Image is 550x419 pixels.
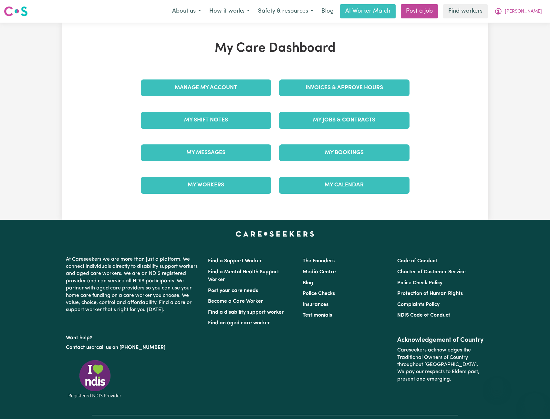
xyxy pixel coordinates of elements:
[303,313,332,318] a: Testimonials
[279,177,410,194] a: My Calendar
[137,41,413,56] h1: My Care Dashboard
[397,336,484,344] h2: Acknowledgement of Country
[317,4,337,18] a: Blog
[168,5,205,18] button: About us
[96,345,165,350] a: call us on [PHONE_NUMBER]
[66,359,124,399] img: Registered NDIS provider
[4,5,28,17] img: Careseekers logo
[491,378,503,391] iframe: Close message
[505,8,542,15] span: [PERSON_NAME]
[397,269,466,275] a: Charter of Customer Service
[401,4,438,18] a: Post a job
[397,280,442,286] a: Police Check Policy
[208,299,263,304] a: Become a Care Worker
[254,5,317,18] button: Safety & resources
[4,4,28,19] a: Careseekers logo
[303,302,328,307] a: Insurances
[236,231,314,236] a: Careseekers home page
[397,291,463,296] a: Protection of Human Rights
[397,302,440,307] a: Complaints Policy
[208,310,284,315] a: Find a disability support worker
[208,320,270,326] a: Find an aged care worker
[303,258,335,264] a: The Founders
[141,79,271,96] a: Manage My Account
[141,144,271,161] a: My Messages
[208,288,258,293] a: Post your care needs
[397,344,484,385] p: Careseekers acknowledges the Traditional Owners of Country throughout [GEOGRAPHIC_DATA]. We pay o...
[66,345,91,350] a: Contact us
[303,291,335,296] a: Police Checks
[340,4,396,18] a: AI Worker Match
[141,112,271,129] a: My Shift Notes
[205,5,254,18] button: How it works
[490,5,546,18] button: My Account
[279,144,410,161] a: My Bookings
[141,177,271,194] a: My Workers
[279,112,410,129] a: My Jobs & Contracts
[397,258,437,264] a: Code of Conduct
[443,4,488,18] a: Find workers
[66,341,200,354] p: or
[66,253,200,316] p: At Careseekers we are more than just a platform. We connect individuals directly to disability su...
[279,79,410,96] a: Invoices & Approve Hours
[303,280,313,286] a: Blog
[208,269,279,282] a: Find a Mental Health Support Worker
[303,269,336,275] a: Media Centre
[66,332,200,341] p: Want help?
[397,313,450,318] a: NDIS Code of Conduct
[524,393,545,414] iframe: Button to launch messaging window
[208,258,262,264] a: Find a Support Worker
